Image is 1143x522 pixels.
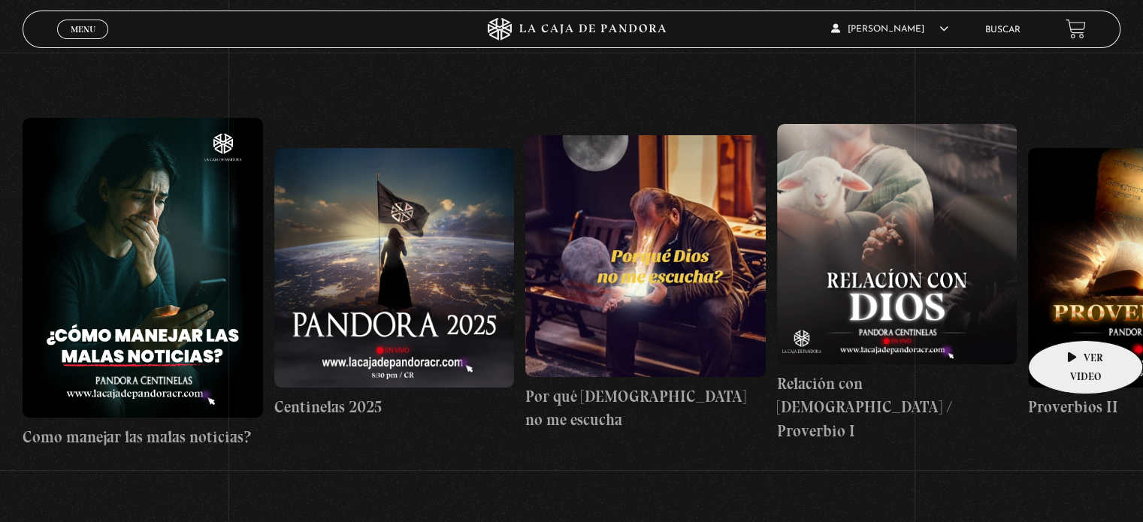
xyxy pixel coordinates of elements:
[23,14,49,41] button: Previous
[831,25,948,34] span: [PERSON_NAME]
[274,52,514,515] a: Centinelas 2025
[71,25,95,34] span: Menu
[777,372,1017,443] h4: Relación con [DEMOGRAPHIC_DATA] / Proverbio I
[23,52,262,515] a: Como manejar las malas noticias?
[65,38,101,48] span: Cerrar
[1066,19,1086,39] a: View your shopping cart
[274,395,514,419] h4: Centinelas 2025
[23,425,262,449] h4: Como manejar las malas noticias?
[525,52,765,515] a: Por qué [DEMOGRAPHIC_DATA] no me escucha
[985,26,1021,35] a: Buscar
[525,385,765,432] h4: Por qué [DEMOGRAPHIC_DATA] no me escucha
[777,52,1017,515] a: Relación con [DEMOGRAPHIC_DATA] / Proverbio I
